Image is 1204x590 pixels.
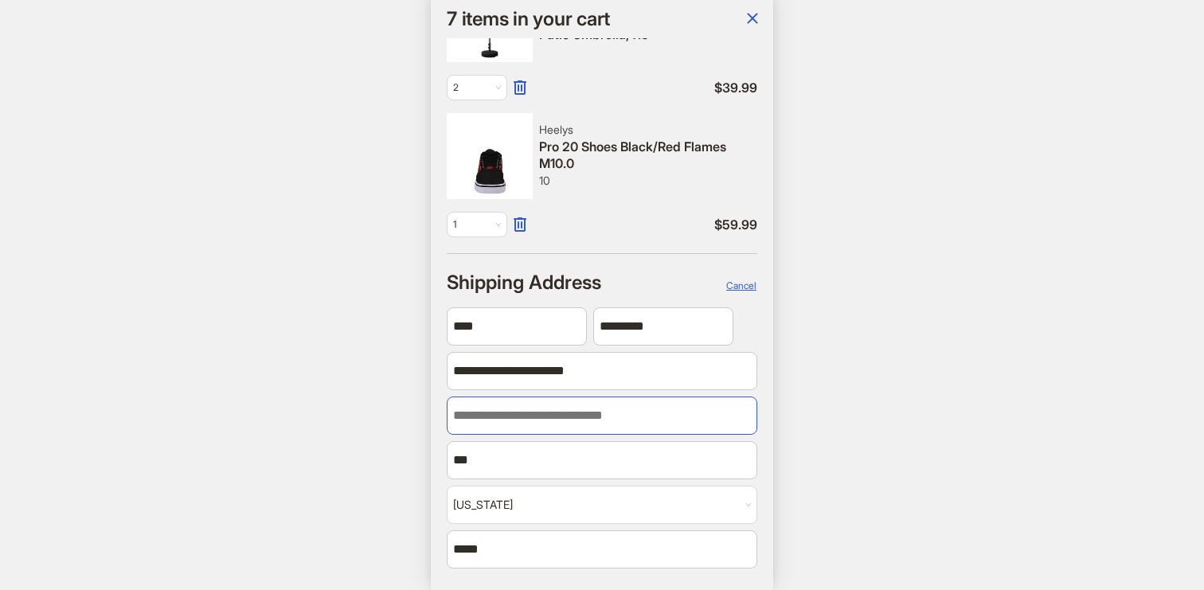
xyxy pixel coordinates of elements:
h2: Shipping Address [447,270,601,295]
div: 10 [539,174,757,188]
h1: 7 items in your cart [447,9,610,29]
span: $ 39.99 [539,80,757,96]
div: Pro 20 Shoes Black/Red Flames M10.0 [539,139,757,172]
span: $ 59.99 [539,217,757,233]
span: 2 [453,76,501,100]
div: Heelys [539,123,757,137]
span: Arizona [453,490,751,520]
input: First Name [447,307,587,346]
span: 1 [453,213,501,236]
img: Pro 20 Shoes Black/Red Flames M10.0 [447,113,533,199]
button: Cancel [725,279,757,292]
span: Cancel [726,279,756,291]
